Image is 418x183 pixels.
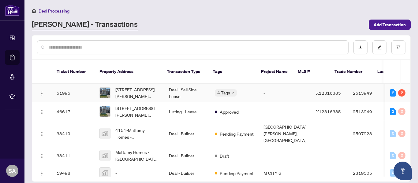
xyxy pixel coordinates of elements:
[259,102,311,121] td: -
[32,9,36,13] span: home
[52,121,95,146] td: 38419
[5,5,20,16] img: logo
[115,105,159,118] span: [STREET_ADDRESS][PERSON_NAME][PERSON_NAME]
[390,108,396,115] div: 2
[9,167,16,175] span: SA
[398,89,405,97] div: 2
[390,169,396,177] div: 0
[37,88,47,98] button: Logo
[100,128,110,139] img: thumbnail-img
[220,130,254,137] span: Pending Payment
[164,84,210,102] td: Deal - Sell Side Lease
[259,146,311,165] td: -
[39,132,44,137] img: Logo
[100,150,110,161] img: thumbnail-img
[398,108,405,115] div: 0
[164,165,210,181] td: Deal - Builder
[358,45,363,49] span: download
[391,40,405,54] button: filter
[372,40,386,54] button: edit
[316,109,341,114] span: X12316385
[115,170,117,176] span: -
[390,89,396,97] div: 2
[369,20,411,30] button: Add Transaction
[390,130,396,137] div: 0
[348,121,391,146] td: 2507928
[348,165,391,181] td: 2319505
[293,60,330,84] th: MLS #
[394,162,412,180] button: Open asap
[52,146,95,165] td: 38411
[39,154,44,159] img: Logo
[396,45,401,49] span: filter
[37,151,47,160] button: Logo
[259,121,311,146] td: [GEOGRAPHIC_DATA][PERSON_NAME], [GEOGRAPHIC_DATA]
[390,152,396,159] div: 0
[374,20,406,30] span: Add Transaction
[52,165,95,181] td: 19498
[37,107,47,116] button: Logo
[398,130,405,137] div: 0
[208,60,256,84] th: Tags
[164,146,210,165] td: Deal - Builder
[39,171,44,176] img: Logo
[100,168,110,178] img: thumbnail-img
[256,60,293,84] th: Project Name
[52,60,95,84] th: Ticket Number
[39,110,44,115] img: Logo
[259,165,311,181] td: M CITY 6
[231,91,234,94] span: down
[353,40,368,54] button: download
[330,60,372,84] th: Trade Number
[164,102,210,121] td: Listing - Lease
[220,152,229,159] span: Draft
[259,84,311,102] td: -
[348,102,391,121] td: 2513949
[115,149,159,162] span: Mattamy Homes - [GEOGRAPHIC_DATA][PERSON_NAME], [GEOGRAPHIC_DATA], [GEOGRAPHIC_DATA], [GEOGRAPHIC...
[100,88,110,98] img: thumbnail-img
[95,60,162,84] th: Property Address
[348,146,391,165] td: -
[100,106,110,117] img: thumbnail-img
[39,8,69,14] span: Deal Processing
[52,102,95,121] td: 46617
[39,91,44,96] img: Logo
[377,45,382,49] span: edit
[37,168,47,178] button: Logo
[115,127,159,140] span: 4151-Mattamy Homes - [GEOGRAPHIC_DATA][PERSON_NAME], [GEOGRAPHIC_DATA], [GEOGRAPHIC_DATA], [GEOGR...
[37,129,47,138] button: Logo
[316,90,341,96] span: X12316385
[220,108,239,115] span: Approved
[348,84,391,102] td: 2513949
[32,19,138,30] a: [PERSON_NAME] - Transactions
[217,89,230,96] span: 4 Tags
[164,121,210,146] td: Deal - Builder
[220,170,254,177] span: Pending Payment
[52,84,95,102] td: 51995
[115,86,159,100] span: [STREET_ADDRESS][PERSON_NAME][PERSON_NAME]
[398,152,405,159] div: 0
[162,60,208,84] th: Transaction Type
